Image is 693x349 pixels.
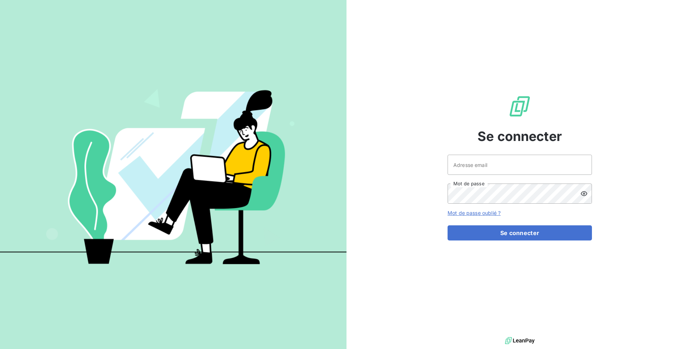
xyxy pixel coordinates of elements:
img: logo [505,335,535,346]
input: placeholder [448,155,592,175]
img: Logo LeanPay [508,95,531,118]
span: Se connecter [478,127,562,146]
button: Se connecter [448,225,592,240]
a: Mot de passe oublié ? [448,210,501,216]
